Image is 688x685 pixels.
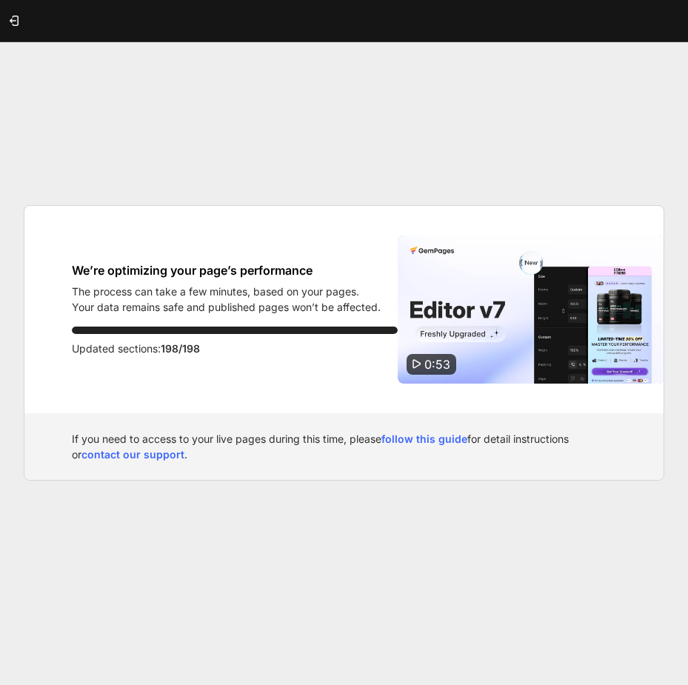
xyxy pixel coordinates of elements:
p: Updated sections: [72,340,398,358]
div: If you need to access to your live pages during this time, please for detail instructions or . [72,431,616,462]
img: Video thumbnail [398,235,664,384]
span: 198/198 [161,342,200,355]
p: Your data remains safe and published pages won’t be affected. [72,299,381,315]
a: follow this guide [381,432,467,445]
a: contact our support [81,448,184,461]
h1: We’re optimizing your page’s performance [72,261,381,279]
span: 0:53 [424,357,450,372]
p: The process can take a few minutes, based on your pages. [72,284,381,299]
